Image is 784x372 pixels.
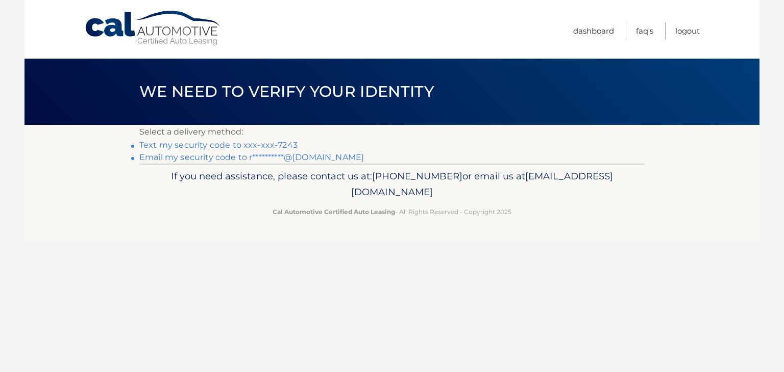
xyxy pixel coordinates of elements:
[573,22,614,39] a: Dashboard
[372,170,462,182] span: [PHONE_NUMBER]
[675,22,700,39] a: Logout
[636,22,653,39] a: FAQ's
[139,152,364,162] a: Email my security code to r**********@[DOMAIN_NAME]
[146,168,638,201] p: If you need assistance, please contact us at: or email us at
[84,10,222,46] a: Cal Automotive
[139,82,434,101] span: We need to verify your identity
[139,140,298,150] a: Text my security code to xxx-xxx-7243
[146,206,638,217] p: - All Rights Reserved - Copyright 2025
[273,208,395,216] strong: Cal Automotive Certified Auto Leasing
[139,125,645,139] p: Select a delivery method:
